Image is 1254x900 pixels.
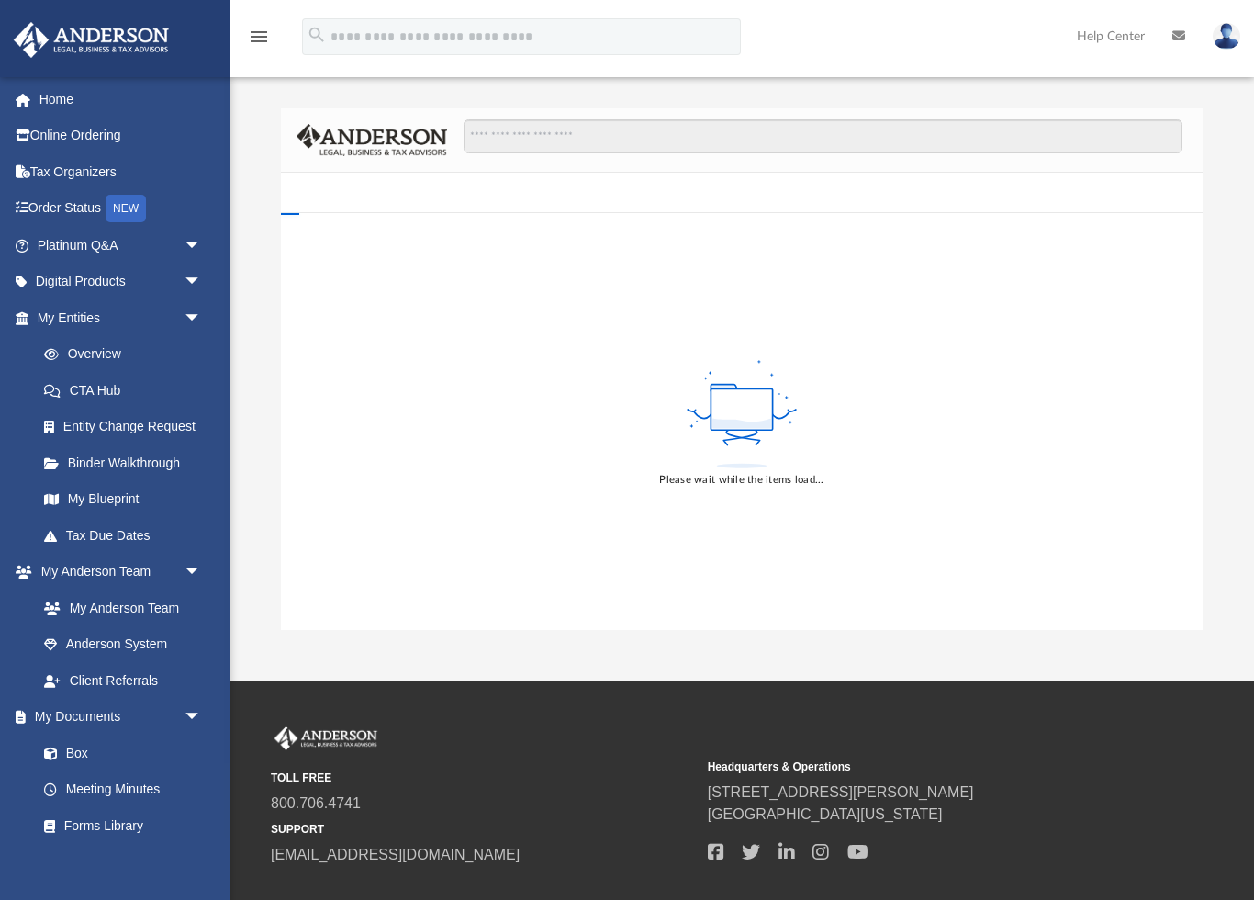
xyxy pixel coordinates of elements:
[26,336,230,373] a: Overview
[26,517,230,554] a: Tax Due Dates
[26,807,211,844] a: Forms Library
[248,26,270,48] i: menu
[26,735,211,771] a: Box
[184,264,220,301] span: arrow_drop_down
[13,299,230,336] a: My Entitiesarrow_drop_down
[271,795,361,811] a: 800.706.4741
[13,227,230,264] a: Platinum Q&Aarrow_drop_down
[184,227,220,264] span: arrow_drop_down
[271,770,695,786] small: TOLL FREE
[708,806,943,822] a: [GEOGRAPHIC_DATA][US_STATE]
[184,299,220,337] span: arrow_drop_down
[26,626,220,663] a: Anderson System
[271,726,381,750] img: Anderson Advisors Platinum Portal
[8,22,174,58] img: Anderson Advisors Platinum Portal
[106,195,146,222] div: NEW
[26,481,220,518] a: My Blueprint
[26,372,230,409] a: CTA Hub
[271,847,520,862] a: [EMAIL_ADDRESS][DOMAIN_NAME]
[26,409,230,445] a: Entity Change Request
[248,35,270,48] a: menu
[708,759,1132,775] small: Headquarters & Operations
[26,771,220,808] a: Meeting Minutes
[13,190,230,228] a: Order StatusNEW
[13,554,220,591] a: My Anderson Teamarrow_drop_down
[13,699,220,736] a: My Documentsarrow_drop_down
[307,25,327,45] i: search
[184,554,220,591] span: arrow_drop_down
[13,153,230,190] a: Tax Organizers
[708,784,974,800] a: [STREET_ADDRESS][PERSON_NAME]
[184,699,220,737] span: arrow_drop_down
[13,264,230,300] a: Digital Productsarrow_drop_down
[13,118,230,154] a: Online Ordering
[659,472,823,489] div: Please wait while the items load...
[271,821,695,838] small: SUPPORT
[13,81,230,118] a: Home
[26,590,211,626] a: My Anderson Team
[26,662,220,699] a: Client Referrals
[26,444,230,481] a: Binder Walkthrough
[464,119,1183,154] input: Search files and folders
[1213,23,1240,50] img: User Pic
